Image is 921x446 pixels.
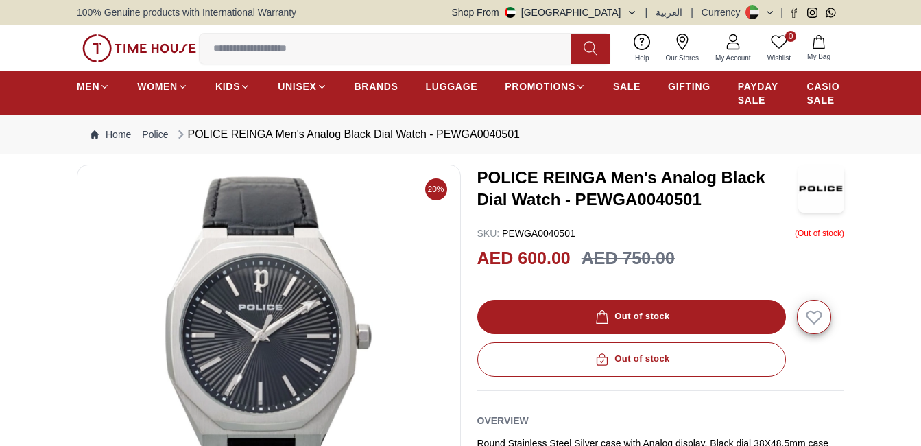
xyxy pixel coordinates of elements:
[710,53,756,63] span: My Account
[355,74,398,99] a: BRANDS
[802,51,836,62] span: My Bag
[82,34,196,63] img: ...
[477,226,575,240] p: PEWGA0040501
[582,246,675,272] h3: AED 750.00
[142,128,168,141] a: Police
[215,80,240,93] span: KIDS
[668,74,710,99] a: GIFTING
[426,80,478,93] span: LUGGAGE
[799,32,839,64] button: My Bag
[645,5,648,19] span: |
[789,8,799,18] a: Facebook
[505,80,575,93] span: PROMOTIONS
[77,80,99,93] span: MEN
[425,178,447,200] span: 20%
[702,5,746,19] div: Currency
[795,226,844,240] p: ( Out of stock )
[656,5,682,19] button: العربية
[477,228,500,239] span: SKU :
[77,5,296,19] span: 100% Genuine products with International Warranty
[807,74,844,113] a: CASIO SALE
[807,8,817,18] a: Instagram
[477,246,571,272] h2: AED 600.00
[738,80,780,107] span: PAYDAY SALE
[660,53,704,63] span: Our Stores
[278,74,326,99] a: UNISEX
[215,74,250,99] a: KIDS
[627,31,658,66] a: Help
[780,5,783,19] span: |
[426,74,478,99] a: LUGGAGE
[658,31,707,66] a: Our Stores
[691,5,693,19] span: |
[477,410,529,431] h2: Overview
[807,80,844,107] span: CASIO SALE
[355,80,398,93] span: BRANDS
[91,128,131,141] a: Home
[452,5,637,19] button: Shop From[GEOGRAPHIC_DATA]
[137,74,188,99] a: WOMEN
[826,8,836,18] a: Whatsapp
[137,80,178,93] span: WOMEN
[77,115,844,154] nav: Breadcrumb
[762,53,796,63] span: Wishlist
[798,165,844,213] img: POLICE REINGA Men's Analog Black Dial Watch - PEWGA0040501
[505,74,586,99] a: PROMOTIONS
[613,74,641,99] a: SALE
[613,80,641,93] span: SALE
[630,53,655,63] span: Help
[759,31,799,66] a: 0Wishlist
[668,80,710,93] span: GIFTING
[77,74,110,99] a: MEN
[278,80,316,93] span: UNISEX
[477,167,799,211] h3: POLICE REINGA Men's Analog Black Dial Watch - PEWGA0040501
[738,74,780,113] a: PAYDAY SALE
[505,7,516,18] img: United Arab Emirates
[174,126,520,143] div: POLICE REINGA Men's Analog Black Dial Watch - PEWGA0040501
[785,31,796,42] span: 0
